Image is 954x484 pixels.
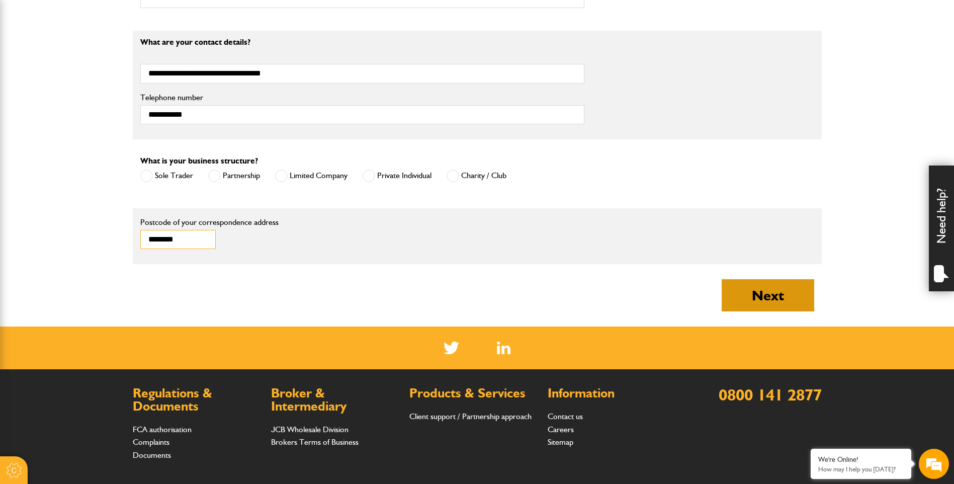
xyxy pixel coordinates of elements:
[13,152,184,175] input: Enter your phone number
[363,170,431,182] label: Private Individual
[409,387,538,400] h2: Products & Services
[133,425,192,434] a: FCA authorisation
[208,170,260,182] label: Partnership
[929,166,954,291] div: Need help?
[719,385,822,405] a: 0800 141 2877
[271,425,349,434] a: JCB Wholesale Division
[140,170,193,182] label: Sole Trader
[140,38,584,46] p: What are your contact details?
[133,437,169,447] a: Complaints
[444,342,459,354] img: Twitter
[548,412,583,421] a: Contact us
[447,170,506,182] label: Charity / Club
[548,425,574,434] a: Careers
[133,450,171,460] a: Documents
[548,437,573,447] a: Sitemap
[275,170,348,182] label: Limited Company
[140,157,258,165] label: What is your business structure?
[140,94,584,102] label: Telephone number
[52,56,169,69] div: Chat with us now
[13,123,184,145] input: Enter your email address
[17,56,42,70] img: d_20077148190_company_1631870298795_20077148190
[497,342,510,354] a: LinkedIn
[409,412,532,421] a: Client support / Partnership approach
[722,279,814,311] button: Next
[818,455,904,464] div: We're Online!
[165,5,189,29] div: Minimize live chat window
[271,437,359,447] a: Brokers Terms of Business
[13,182,184,301] textarea: Type your message and hit 'Enter'
[13,93,184,115] input: Enter your last name
[497,342,510,354] img: Linked In
[140,218,294,226] label: Postcode of your correspondence address
[133,387,261,413] h2: Regulations & Documents
[137,310,183,324] em: Start Chat
[548,387,676,400] h2: Information
[818,465,904,473] p: How may I help you today?
[271,387,399,413] h2: Broker & Intermediary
